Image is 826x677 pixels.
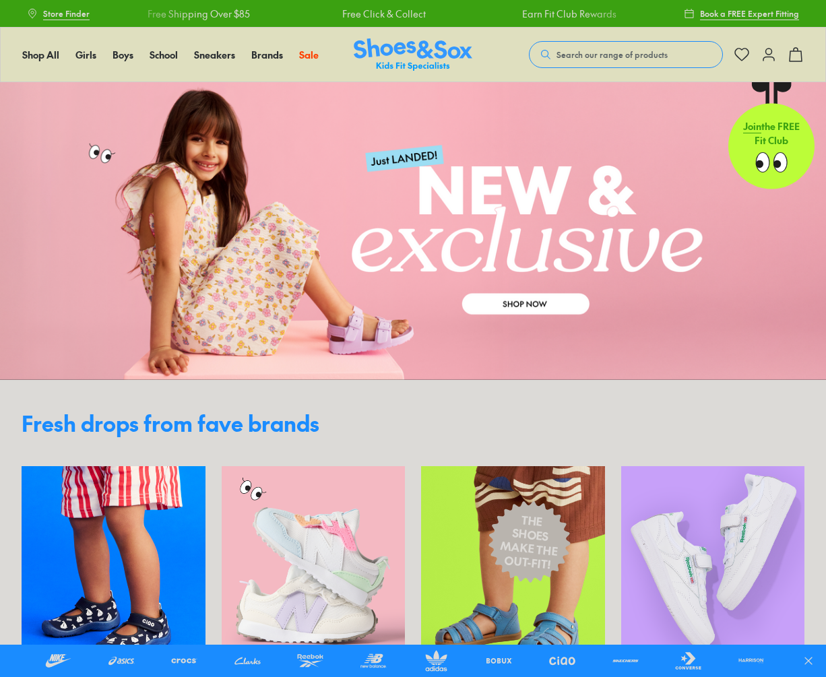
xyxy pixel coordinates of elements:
[354,38,472,71] img: SNS_Logo_Responsive.svg
[557,49,668,61] span: Search our range of products
[22,48,59,62] a: Shop All
[113,48,133,62] a: Boys
[75,48,96,61] span: Girls
[519,7,614,21] a: Earn Fit Club Rewards
[145,7,247,21] a: Free Shipping Over $85
[743,119,761,133] span: Join
[728,108,815,158] p: the FREE Fit Club
[354,38,472,71] a: Shoes & Sox
[299,48,319,61] span: Sale
[27,1,90,26] a: Store Finder
[251,48,283,62] a: Brands
[194,48,235,62] a: Sneakers
[113,48,133,61] span: Boys
[251,48,283,61] span: Brands
[299,48,319,62] a: Sale
[150,48,178,62] a: School
[75,48,96,62] a: Girls
[43,7,90,20] span: Store Finder
[700,7,799,20] span: Book a FREE Expert Fitting
[684,1,799,26] a: Book a FREE Expert Fitting
[340,7,423,21] a: Free Click & Collect
[194,48,235,61] span: Sneakers
[150,48,178,61] span: School
[728,82,815,189] a: Jointhe FREE Fit Club
[529,41,723,68] button: Search our range of products
[22,48,59,61] span: Shop All
[498,511,561,572] span: THE SHOES MAKE THE OUT-FIT!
